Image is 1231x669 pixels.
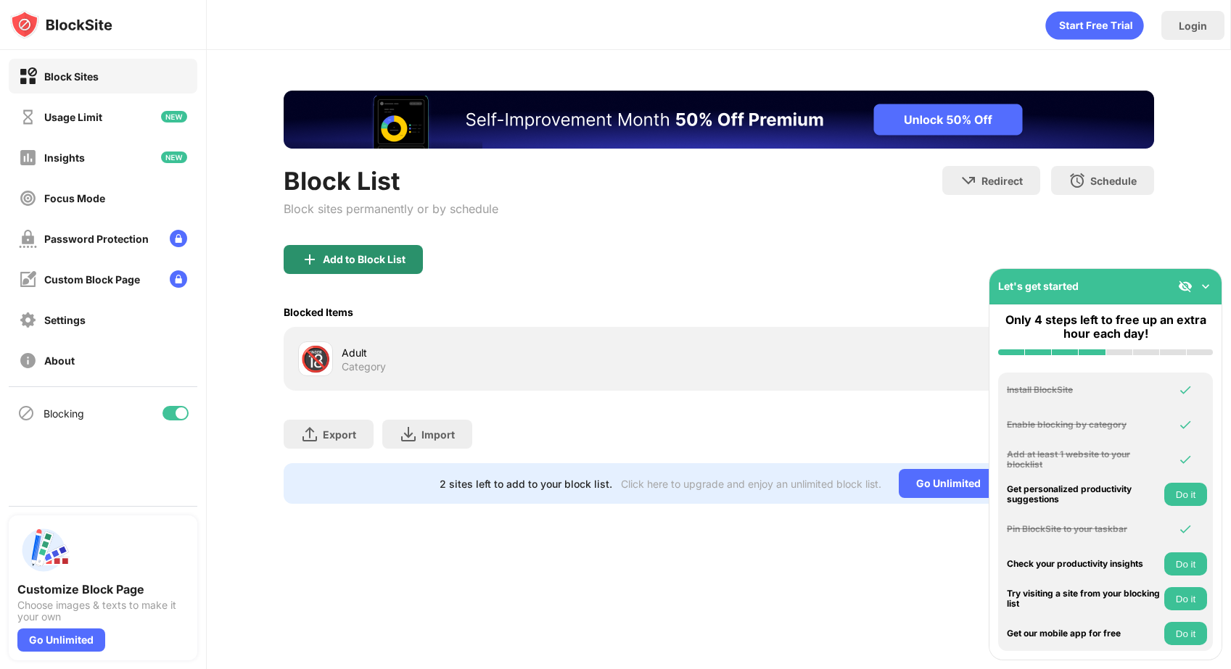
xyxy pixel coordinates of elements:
[44,111,102,123] div: Usage Limit
[1007,524,1161,534] div: Pin BlockSite to your taskbar
[1164,483,1207,506] button: Do it
[1007,559,1161,569] div: Check your productivity insights
[1178,279,1193,294] img: eye-not-visible.svg
[17,404,35,422] img: blocking-icon.svg
[1178,383,1193,397] img: omni-check.svg
[44,407,84,420] div: Blocking
[621,478,881,490] div: Click here to upgrade and enjoy an unlimited block list.
[1007,449,1161,470] div: Add at least 1 website to your blocklist
[998,280,1079,292] div: Let's get started
[1007,420,1161,430] div: Enable blocking by category
[19,352,37,370] img: about-off.svg
[1178,417,1193,432] img: omni-check.svg
[1198,279,1213,294] img: omni-setup-toggle.svg
[44,70,99,83] div: Block Sites
[899,469,998,498] div: Go Unlimited
[10,10,112,39] img: logo-blocksite.svg
[1007,628,1161,639] div: Get our mobile app for free
[44,192,105,204] div: Focus Mode
[1007,484,1161,505] div: Get personalized productivity suggestions
[284,306,353,318] div: Blocked Items
[44,273,140,286] div: Custom Block Page
[284,201,498,216] div: Block sites permanently or by schedule
[342,345,719,360] div: Adult
[17,582,189,597] div: Customize Block Page
[1007,589,1161,610] div: Try visiting a site from your blocking list
[300,344,331,374] div: 🔞
[323,254,405,265] div: Add to Block List
[161,111,187,122] img: new-icon.svg
[1178,522,1193,536] img: omni-check.svg
[1045,11,1144,40] div: animation
[44,233,149,245] div: Password Protection
[1164,552,1207,575] button: Do it
[170,270,187,288] img: lock-menu.svg
[1164,587,1207,610] button: Do it
[1164,622,1207,645] button: Do it
[323,428,356,441] div: Export
[342,360,386,373] div: Category
[1007,385,1161,395] div: Install BlockSite
[1179,20,1207,32] div: Login
[284,166,498,196] div: Block List
[44,151,85,164] div: Insights
[17,524,70,576] img: push-custom-page.svg
[17,628,105,652] div: Go Unlimited
[421,428,455,441] div: Import
[19,108,37,126] img: time-usage-off.svg
[19,189,37,207] img: focus-off.svg
[19,270,37,288] img: customize-block-page-off.svg
[998,313,1213,341] div: Only 4 steps left to free up an extra hour each day!
[1178,452,1193,467] img: omni-check.svg
[19,149,37,167] img: insights-off.svg
[19,67,37,86] img: block-on.svg
[1090,175,1137,187] div: Schedule
[44,354,75,367] div: About
[161,151,187,163] img: new-icon.svg
[19,230,37,248] img: password-protection-off.svg
[170,230,187,247] img: lock-menu.svg
[440,478,612,490] div: 2 sites left to add to your block list.
[284,91,1154,149] iframe: Banner
[17,599,189,623] div: Choose images & texts to make it your own
[981,175,1023,187] div: Redirect
[44,314,86,326] div: Settings
[19,311,37,329] img: settings-off.svg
